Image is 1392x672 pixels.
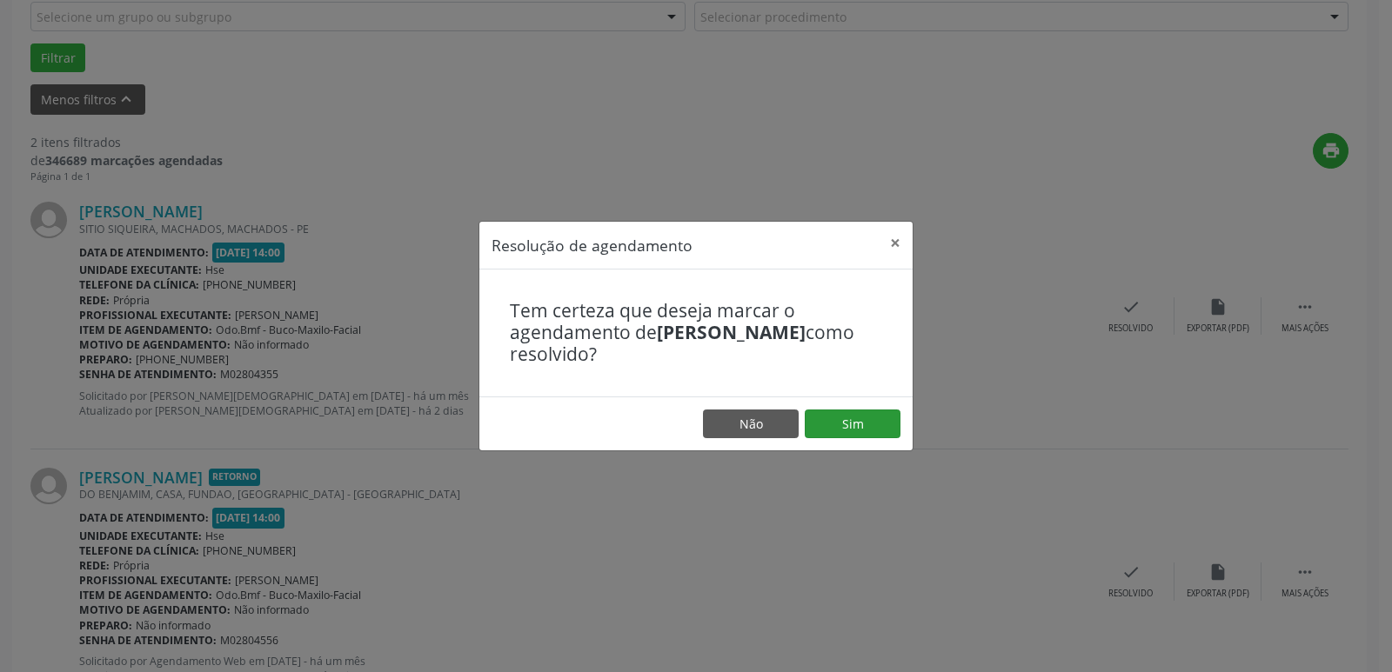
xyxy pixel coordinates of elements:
b: [PERSON_NAME] [657,320,806,344]
button: Sim [805,409,900,439]
button: Close [878,222,913,264]
h4: Tem certeza que deseja marcar o agendamento de como resolvido? [510,300,882,366]
button: Não [703,409,799,439]
h5: Resolução de agendamento [492,234,693,256]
